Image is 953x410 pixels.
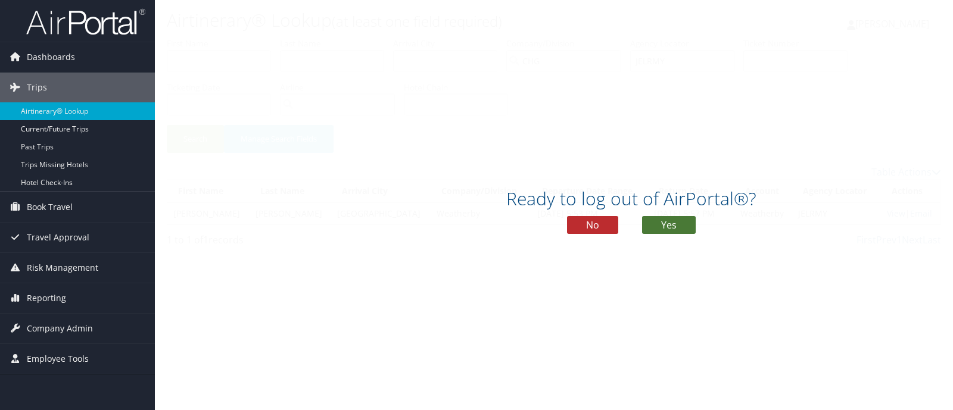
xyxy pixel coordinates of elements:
[27,344,89,374] span: Employee Tools
[27,73,47,102] span: Trips
[27,223,89,252] span: Travel Approval
[27,283,66,313] span: Reporting
[27,192,73,222] span: Book Travel
[27,42,75,72] span: Dashboards
[27,314,93,343] span: Company Admin
[27,253,98,283] span: Risk Management
[642,216,696,234] button: Yes
[26,8,145,36] img: airportal-logo.png
[567,216,618,234] button: No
